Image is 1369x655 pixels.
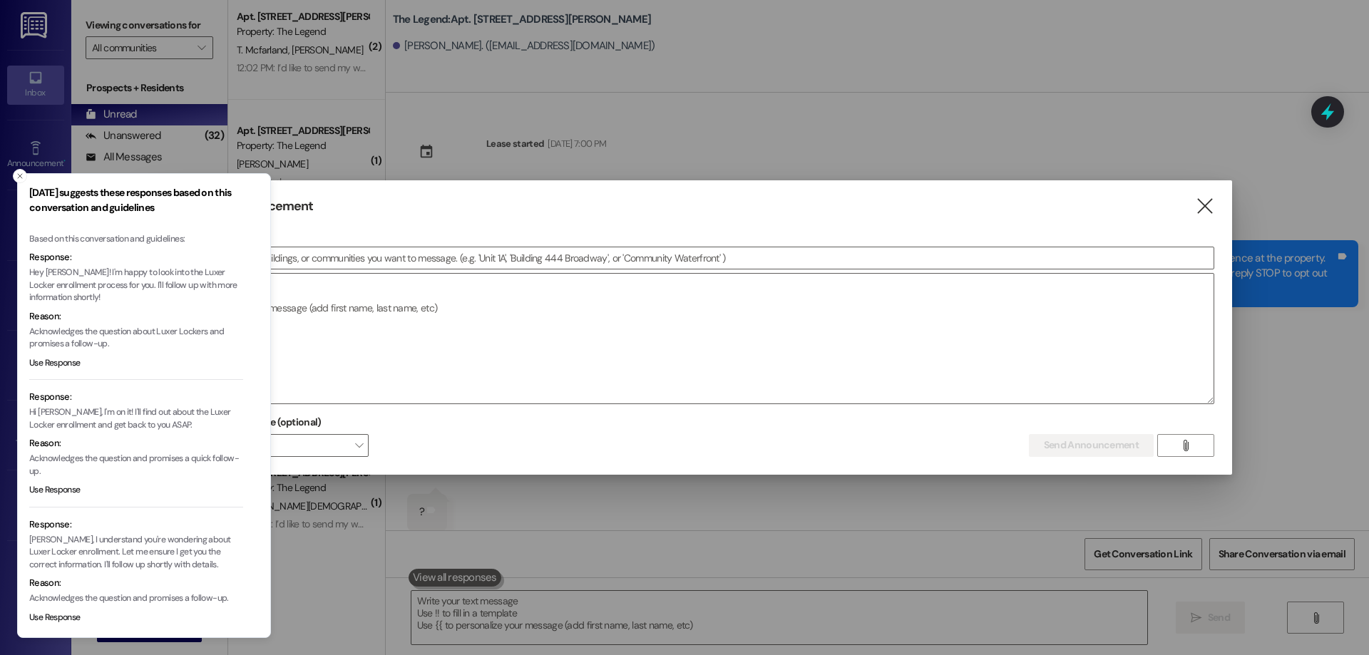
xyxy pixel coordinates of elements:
p: Hey [PERSON_NAME]! I'm happy to look into the Luxer Locker enrollment process for you. I'll follo... [29,267,243,304]
p: To: [155,232,1214,247]
p: Hi [PERSON_NAME], I'm on it! I'll find out about the Luxer Locker enrollment and get back to you ... [29,406,243,431]
button: Use Response [29,357,81,370]
div: Reason: [29,576,243,590]
p: [PERSON_NAME], I understand you're wondering about Luxer Locker enrollment. Let me ensure I get y... [29,534,243,572]
p: Acknowledges the question and promises a follow-up. [29,592,243,605]
div: Response: [29,517,243,532]
div: Response: [29,390,243,404]
div: Response: [29,250,243,264]
div: Based on this conversation and guidelines: [29,233,243,246]
label: Select announcement type (optional) [155,411,322,433]
i:  [1180,440,1191,451]
p: Acknowledges the question about Luxer Lockers and promises a follow-up. [29,326,243,351]
button: Use Response [29,612,81,624]
button: Use Response [29,484,81,497]
div: Reason: [29,436,243,450]
p: Acknowledges the question and promises a quick follow-up. [29,453,243,478]
input: Type to select the units, buildings, or communities you want to message. (e.g. 'Unit 1A', 'Buildi... [155,247,1214,269]
div: Reason: [29,309,243,324]
button: Send Announcement [1029,434,1154,457]
button: Close toast [13,169,27,183]
h3: [DATE] suggests these responses based on this conversation and guidelines [29,185,243,215]
span: Send Announcement [1044,438,1139,453]
i:  [1195,199,1214,214]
